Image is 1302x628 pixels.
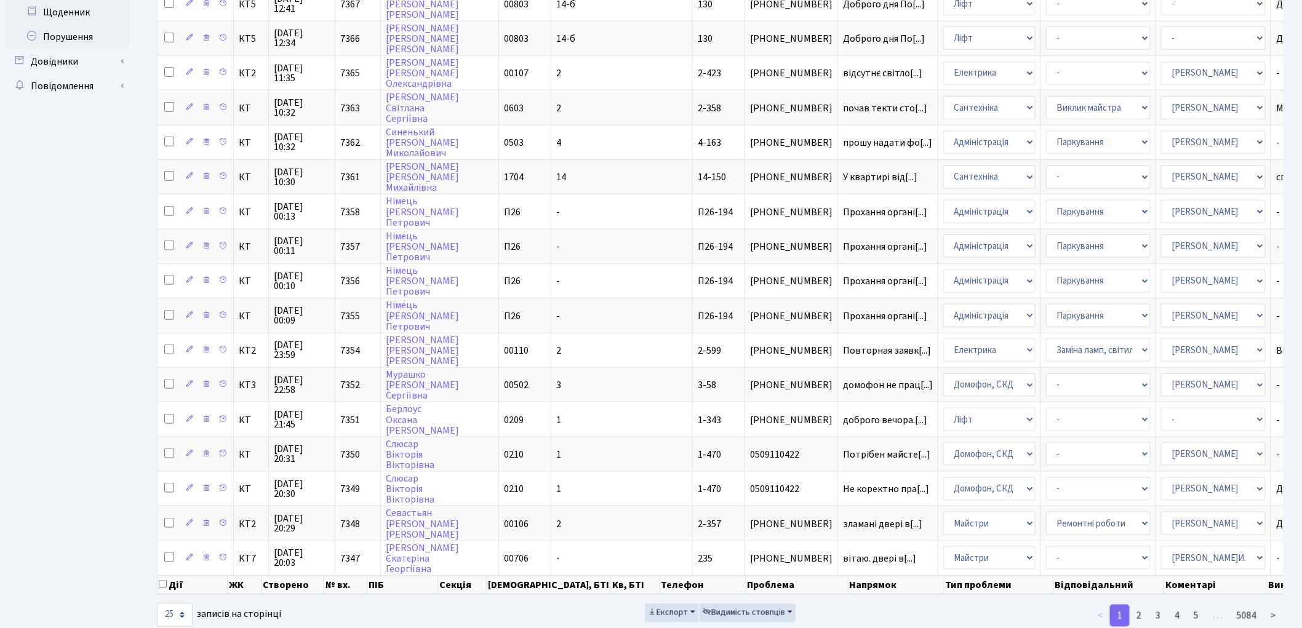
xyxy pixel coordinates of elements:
span: КТ [239,415,263,425]
span: 1 [556,448,561,461]
span: 7365 [340,66,360,80]
span: КТ2 [239,68,263,78]
span: 0509110422 [750,484,833,494]
span: КТ [239,450,263,459]
a: [PERSON_NAME][PERSON_NAME]Михайлівна [386,160,459,194]
span: 14-150 [698,170,726,184]
th: ПІБ [367,576,438,594]
span: [DATE] 00:11 [274,236,330,256]
span: П26 [504,240,521,253]
span: 1-470 [698,448,721,461]
a: Мурашко[PERSON_NAME]Сергіївна [386,368,459,402]
th: Телефон [660,576,746,594]
span: 2 [556,344,561,357]
span: 0509110422 [750,450,833,459]
span: 2-357 [698,517,721,531]
a: Севастьян[PERSON_NAME][PERSON_NAME] [386,507,459,541]
span: [DATE] 20:29 [274,514,330,533]
span: 0210 [504,482,524,496]
th: Проблема [746,576,849,594]
span: відсутнє світло[...] [843,66,922,80]
span: Доброго дня По[...] [843,32,925,46]
span: КТ [239,311,263,321]
span: 0503 [504,136,524,149]
span: 00106 [504,517,529,531]
span: [PHONE_NUMBER] [750,172,833,182]
span: 3-58 [698,378,716,392]
a: СлюсарВікторіяВікторівна [386,437,434,472]
span: [PHONE_NUMBER] [750,207,833,217]
span: - [556,240,560,253]
span: 2-358 [698,101,721,115]
span: 00502 [504,378,529,392]
span: 2-599 [698,344,721,357]
a: 5 [1186,605,1206,627]
span: 00706 [504,552,529,565]
span: [PHONE_NUMBER] [750,554,833,563]
span: [PHONE_NUMBER] [750,415,833,425]
span: 7347 [340,552,360,565]
span: прошу надати фо[...] [843,136,932,149]
span: [PHONE_NUMBER] [750,311,833,321]
span: Не коректно пра[...] [843,482,929,496]
span: почав текти сто[...] [843,101,927,115]
span: Видимість стовпців [703,606,785,619]
span: 1-470 [698,482,721,496]
select: записів на сторінці [157,603,193,627]
span: 7351 [340,413,360,427]
span: КТ [239,172,263,182]
span: 14 [556,170,566,184]
span: 1-343 [698,413,721,427]
span: [DATE] 12:34 [274,28,330,48]
span: Прохання органі[...] [843,205,927,219]
span: КТ [239,276,263,286]
span: домофон не прац[...] [843,378,933,392]
span: Прохання органі[...] [843,309,927,323]
th: Створено [262,576,324,594]
a: [PERSON_NAME][PERSON_NAME][PERSON_NAME] [386,333,459,368]
span: 14-б [556,32,575,46]
span: 7357 [340,240,360,253]
span: 235 [698,552,713,565]
span: 7362 [340,136,360,149]
span: Прохання органі[...] [843,274,927,288]
span: [DATE] 00:10 [274,271,330,291]
span: [DATE] 10:32 [274,132,330,152]
span: П26 [504,309,521,323]
span: 00107 [504,66,529,80]
th: Відповідальний [1053,576,1164,594]
span: 7349 [340,482,360,496]
span: 4-163 [698,136,721,149]
span: У квартирі від[...] [843,170,917,184]
span: - [556,309,560,323]
span: [DATE] 20:03 [274,548,330,568]
span: КТ [239,103,263,113]
span: зламані двері в[...] [843,517,922,531]
span: - [556,205,560,219]
th: Напрямок [849,576,945,594]
th: Секція [438,576,487,594]
a: [PERSON_NAME]СвітланаСергіївна [386,91,459,125]
span: КТ2 [239,346,263,356]
a: Повідомлення [6,74,129,98]
span: 4 [556,136,561,149]
span: Експорт [648,606,688,619]
span: КТ7 [239,554,263,563]
span: КТ3 [239,380,263,390]
span: [PHONE_NUMBER] [750,242,833,252]
span: [PHONE_NUMBER] [750,103,833,113]
span: 0210 [504,448,524,461]
th: [DEMOGRAPHIC_DATA], БТІ [487,576,611,594]
span: П26-194 [698,205,733,219]
a: Німець[PERSON_NAME]Петрович [386,195,459,229]
span: доброго вечора.[...] [843,413,927,427]
span: [PHONE_NUMBER] [750,138,833,148]
span: 7361 [340,170,360,184]
a: 5084 [1229,605,1264,627]
span: Потрібен майсте[...] [843,448,930,461]
span: [DATE] 00:13 [274,202,330,221]
a: 1 [1110,605,1130,627]
span: [DATE] 20:31 [274,444,330,464]
span: - [556,274,560,288]
span: [PHONE_NUMBER] [750,34,833,44]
